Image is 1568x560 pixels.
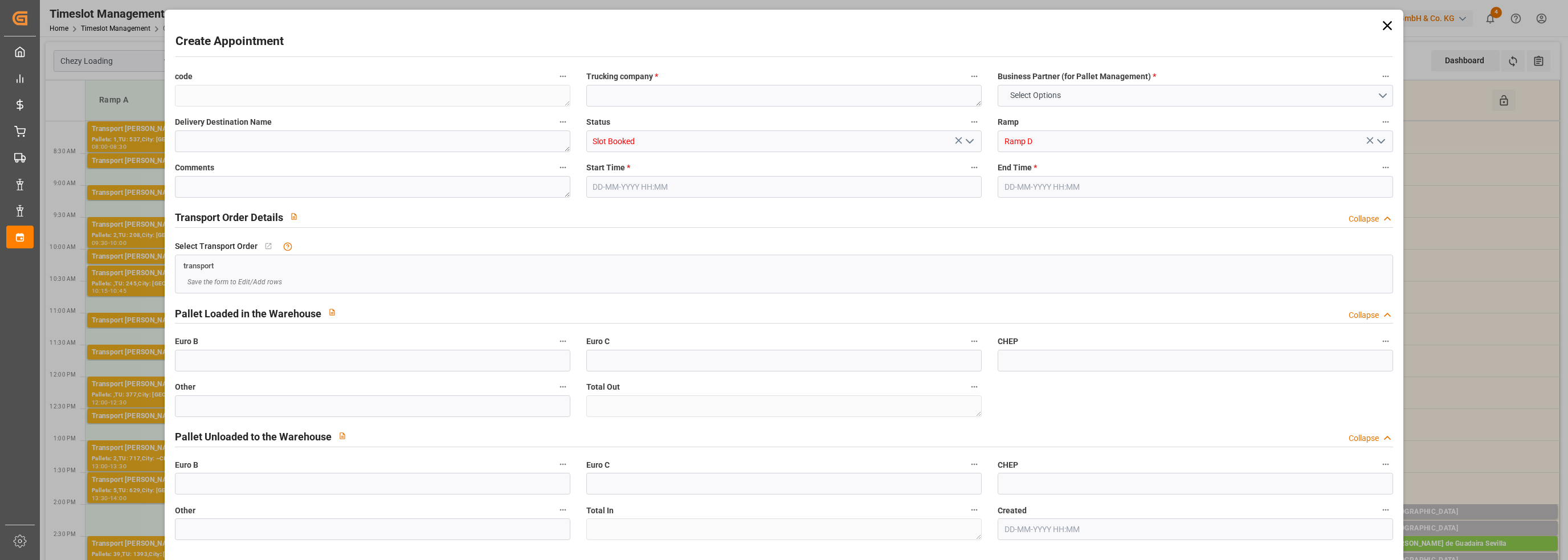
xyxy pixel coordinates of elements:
button: Ramp [1378,115,1393,129]
span: Ramp [998,116,1019,128]
button: Comments [556,160,570,175]
span: Status [586,116,610,128]
div: Collapse [1349,432,1379,444]
span: Select Options [1004,89,1067,101]
span: Created [998,505,1027,517]
div: Collapse [1349,309,1379,321]
span: CHEP [998,336,1018,348]
h2: Pallet Unloaded to the Warehouse [175,429,332,444]
span: code [175,71,193,83]
span: Business Partner (for Pallet Management) [998,71,1156,83]
span: Save the form to Edit/Add rows [187,277,282,287]
span: Start Time [586,162,630,174]
span: Comments [175,162,214,174]
span: Trucking company [586,71,658,83]
h2: Create Appointment [175,32,284,51]
button: View description [321,301,343,323]
span: Select Transport Order [175,240,258,252]
span: transport [183,261,214,270]
span: Other [175,505,195,517]
span: Delivery Destination Name [175,116,272,128]
button: Start Time * [967,160,982,175]
button: View description [332,425,353,447]
button: CHEP [1378,334,1393,349]
button: Other [556,502,570,517]
input: DD-MM-YYYY HH:MM [998,176,1393,198]
button: Euro C [967,457,982,472]
button: Euro B [556,334,570,349]
span: CHEP [998,459,1018,471]
button: CHEP [1378,457,1393,472]
button: open menu [1372,133,1389,150]
input: DD-MM-YYYY HH:MM [998,518,1393,540]
button: Status [967,115,982,129]
button: code [556,69,570,84]
span: Euro C [586,459,610,471]
button: open menu [998,85,1393,107]
button: End Time * [1378,160,1393,175]
span: End Time [998,162,1037,174]
span: Euro C [586,336,610,348]
input: DD-MM-YYYY HH:MM [586,176,982,198]
button: Other [556,379,570,394]
button: View description [283,206,305,227]
button: Euro C [967,334,982,349]
button: Euro B [556,457,570,472]
span: Euro B [175,336,198,348]
button: Created [1378,502,1393,517]
button: Total In [967,502,982,517]
span: Other [175,381,195,393]
span: Total In [586,505,614,517]
h2: Pallet Loaded in the Warehouse [175,306,321,321]
button: Business Partner (for Pallet Management) * [1378,69,1393,84]
h2: Transport Order Details [175,210,283,225]
span: Euro B [175,459,198,471]
button: Delivery Destination Name [556,115,570,129]
input: Type to search/select [998,130,1393,152]
div: Collapse [1349,213,1379,225]
button: Total Out [967,379,982,394]
input: Type to search/select [586,130,982,152]
button: open menu [961,133,978,150]
span: Total Out [586,381,620,393]
button: Trucking company * [967,69,982,84]
a: transport [183,260,214,269]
